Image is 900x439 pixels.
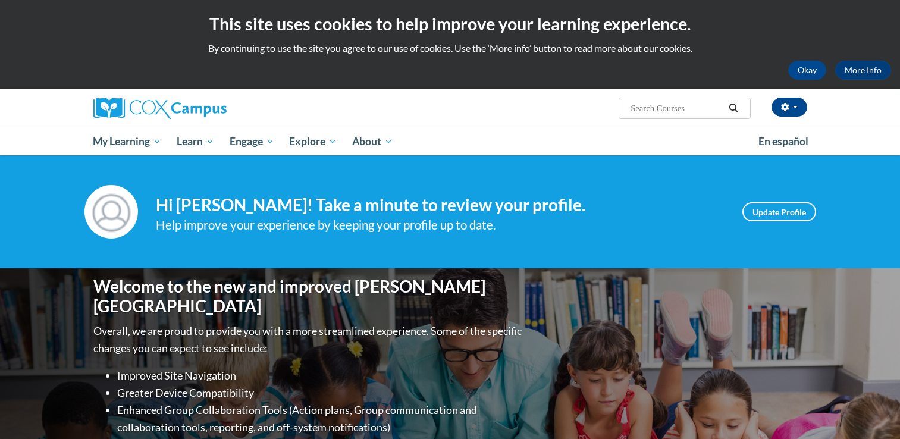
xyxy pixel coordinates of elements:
button: Search [725,101,742,115]
button: Account Settings [772,98,807,117]
li: Enhanced Group Collaboration Tools (Action plans, Group communication and collaboration tools, re... [117,402,525,436]
img: Cox Campus [93,98,227,119]
span: Engage [230,134,274,149]
div: Main menu [76,128,825,155]
input: Search Courses [629,101,725,115]
p: By continuing to use the site you agree to our use of cookies. Use the ‘More info’ button to read... [9,42,891,55]
p: Overall, we are proud to provide you with a more streamlined experience. Some of the specific cha... [93,322,525,357]
li: Greater Device Compatibility [117,384,525,402]
li: Improved Site Navigation [117,367,525,384]
a: About [344,128,400,155]
div: Help improve your experience by keeping your profile up to date. [156,215,725,235]
iframe: Button to launch messaging window [852,391,890,429]
a: Update Profile [742,202,816,221]
a: Learn [169,128,222,155]
span: My Learning [93,134,161,149]
a: Explore [281,128,344,155]
span: Learn [177,134,214,149]
h4: Hi [PERSON_NAME]! Take a minute to review your profile. [156,195,725,215]
h2: This site uses cookies to help improve your learning experience. [9,12,891,36]
img: Profile Image [84,185,138,239]
a: My Learning [86,128,170,155]
a: More Info [835,61,891,80]
span: About [352,134,393,149]
span: Explore [289,134,337,149]
a: Cox Campus [93,98,319,119]
h1: Welcome to the new and improved [PERSON_NAME][GEOGRAPHIC_DATA] [93,277,525,316]
span: En español [758,135,808,148]
a: Engage [222,128,282,155]
a: En español [751,129,816,154]
button: Okay [788,61,826,80]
